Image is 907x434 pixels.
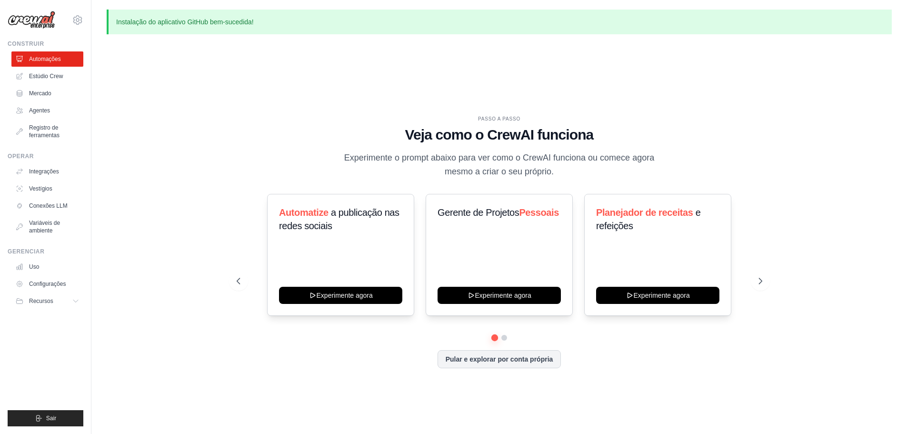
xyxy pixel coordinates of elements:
[279,287,402,304] button: Experimente agora
[11,103,83,118] a: Agentes
[11,215,83,238] a: Variáveis ​​de ambiente
[859,388,907,434] iframe: Widget de bate-papo
[29,298,53,304] font: Recursos
[29,124,60,139] font: Registro de ferramentas
[475,292,531,299] font: Experimente agora
[478,116,520,121] font: PASSO A PASSO
[344,153,654,176] font: Experimente o prompt abaixo para ver como o CrewAI funciona ou comece agora mesmo a criar o seu p...
[11,164,83,179] a: Integrações
[29,281,66,287] font: Configurações
[8,11,55,29] img: Logotipo
[596,287,719,304] button: Experimente agora
[29,185,52,192] font: Vestígios
[11,198,83,213] a: Conexões LLM
[8,248,44,255] font: Gerenciar
[46,415,56,422] font: Sair
[519,207,559,218] font: Pessoais
[29,107,50,114] font: Agentes
[446,355,553,363] font: Pular e explorar por conta própria
[29,220,60,234] font: Variáveis ​​de ambiente
[29,263,39,270] font: Uso
[8,40,44,47] font: Construir
[29,90,51,97] font: Mercado
[279,207,399,231] font: a publicação nas redes sociais
[405,127,594,142] font: Veja como o CrewAI funciona
[438,207,519,218] font: Gerente de Projetos
[29,168,59,175] font: Integrações
[11,69,83,84] a: Estúdio Crew
[11,293,83,309] button: Recursos
[116,18,254,26] font: Instalação do aplicativo GitHub bem-sucedida!
[29,56,61,62] font: Automações
[8,410,83,426] button: Sair
[29,202,68,209] font: Conexões LLM
[596,207,693,218] font: Planejador de receitas
[11,86,83,101] a: Mercado
[11,181,83,196] a: Vestígios
[438,350,561,368] button: Pular e explorar por conta própria
[11,259,83,274] a: Uso
[11,120,83,143] a: Registro de ferramentas
[316,292,372,299] font: Experimente agora
[8,153,34,160] font: Operar
[634,292,690,299] font: Experimente agora
[438,287,561,304] button: Experimente agora
[11,51,83,67] a: Automações
[11,276,83,292] a: Configurações
[279,207,329,218] font: Automatize
[29,73,63,80] font: Estúdio Crew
